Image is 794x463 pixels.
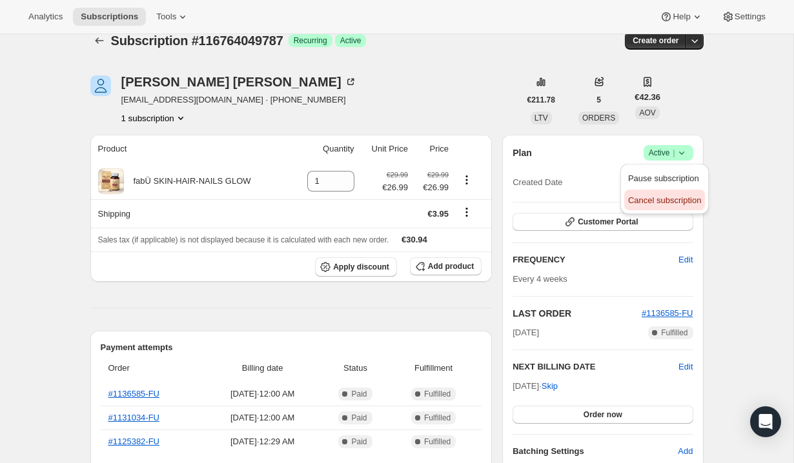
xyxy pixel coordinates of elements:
span: [DATE] · [513,381,558,391]
span: Fulfilled [424,413,451,423]
span: Tools [156,12,176,22]
div: [PERSON_NAME] [PERSON_NAME] [121,75,357,88]
span: Add [678,445,693,458]
span: €211.78 [527,95,555,105]
span: €26.99 [382,181,408,194]
span: Recurring [294,35,327,46]
span: €3.95 [428,209,449,219]
span: Paid [351,413,367,423]
th: Quantity [291,135,358,163]
span: [DATE] · 12:29 AM [207,435,318,448]
div: Open Intercom Messenger [750,406,781,437]
span: Order now [584,409,622,420]
span: Pause subscription [628,173,699,183]
span: [DATE] · 12:00 AM [207,388,318,400]
h2: Payment attempts [101,341,482,354]
span: Apply discount [333,262,389,272]
span: Fulfilled [424,389,451,399]
span: Cancel subscription [628,195,701,205]
button: Settings [714,8,773,26]
span: AOV [639,108,655,117]
button: Subscriptions [73,8,146,26]
button: Customer Portal [513,213,693,231]
span: Create order [633,35,678,46]
span: Settings [735,12,766,22]
img: product img [98,168,124,194]
h2: LAST ORDER [513,307,642,320]
button: Skip [534,376,565,397]
button: Pause subscription [624,168,705,188]
a: #1131034-FU [108,413,160,422]
span: Help [673,12,690,22]
span: Sales tax (if applicable) is not displayed because it is calculated with each new order. [98,235,389,244]
button: Order now [513,406,693,424]
button: Product actions [456,173,477,187]
button: Analytics [21,8,70,26]
span: | [673,148,675,158]
span: Active [340,35,361,46]
span: €30.94 [402,235,427,244]
span: Fulfilled [424,437,451,447]
small: €29.99 [387,171,408,179]
span: Paid [351,389,367,399]
span: €42.36 [635,91,660,104]
a: #1136585-FU [642,308,693,318]
button: Apply discount [315,257,397,277]
span: [DATE] · 12:00 AM [207,411,318,424]
button: Edit [678,360,693,373]
h2: FREQUENCY [513,253,678,266]
span: Subscriptions [81,12,138,22]
th: Product [90,135,291,163]
span: Analytics [28,12,63,22]
button: €211.78 [520,91,563,109]
h6: Batching Settings [513,445,678,458]
span: Every 4 weeks [513,274,567,284]
button: Add [670,441,700,462]
button: Subscriptions [90,32,108,50]
button: #1136585-FU [642,307,693,320]
span: Created Date [513,176,562,189]
span: Stella Devaney [90,75,111,96]
small: €29.99 [427,171,449,179]
span: Fulfilled [661,328,687,338]
th: Unit Price [358,135,412,163]
button: 5 [589,91,609,109]
button: Edit [671,250,700,270]
button: Help [652,8,711,26]
span: Edit [678,253,693,266]
div: fabÜ SKIN-HAIR-NAILS GLOW [124,175,251,188]
th: Price [412,135,453,163]
span: [EMAIL_ADDRESS][DOMAIN_NAME] · [PHONE_NUMBER] [121,94,357,106]
button: Add product [410,257,482,275]
span: LTV [534,113,548,123]
span: Skip [542,380,558,393]
a: #1136585-FU [108,389,160,399]
th: Order [101,354,204,382]
span: [DATE] [513,326,539,339]
button: Product actions [121,112,187,124]
span: Add product [428,261,474,271]
button: Create order [625,32,686,50]
span: Billing date [207,362,318,375]
h2: NEXT BILLING DATE [513,360,678,373]
button: Tools [148,8,197,26]
span: Paid [351,437,367,447]
span: 5 [596,95,601,105]
span: Subscription #116764049787 [111,34,283,48]
span: ORDERS [582,113,615,123]
span: €26.99 [416,181,449,194]
span: Active [649,146,688,159]
button: Shipping actions [456,205,477,219]
th: Shipping [90,199,291,228]
a: #1125382-FU [108,437,160,446]
span: Customer Portal [578,217,638,227]
h2: Plan [513,146,532,159]
span: Fulfillment [393,362,474,375]
span: Status [325,362,385,375]
button: Cancel subscription [624,190,705,210]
